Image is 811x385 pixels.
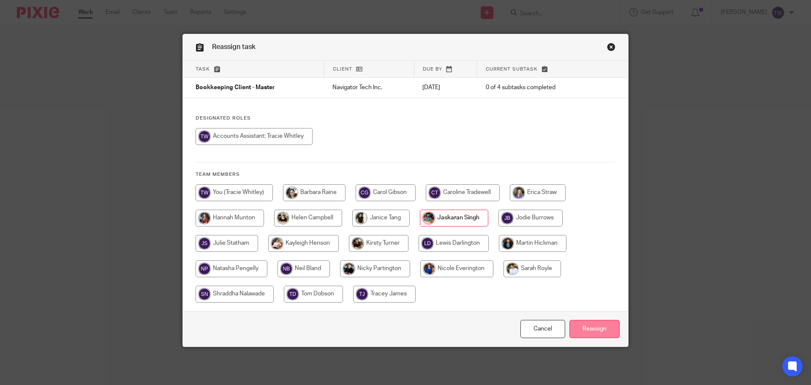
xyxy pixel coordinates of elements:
h4: Team members [196,171,615,178]
p: Navigator Tech Inc. [332,83,405,92]
span: Task [196,67,210,71]
span: Current subtask [486,67,538,71]
input: Reassign [569,320,620,338]
p: [DATE] [422,83,469,92]
a: Close this dialog window [607,43,615,54]
span: Client [333,67,352,71]
span: Bookkeeping Client - Master [196,85,275,91]
td: 0 of 4 subtasks completed [477,78,594,98]
h4: Designated Roles [196,115,615,122]
span: Reassign task [212,44,256,50]
span: Due by [423,67,442,71]
a: Close this dialog window [520,320,565,338]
